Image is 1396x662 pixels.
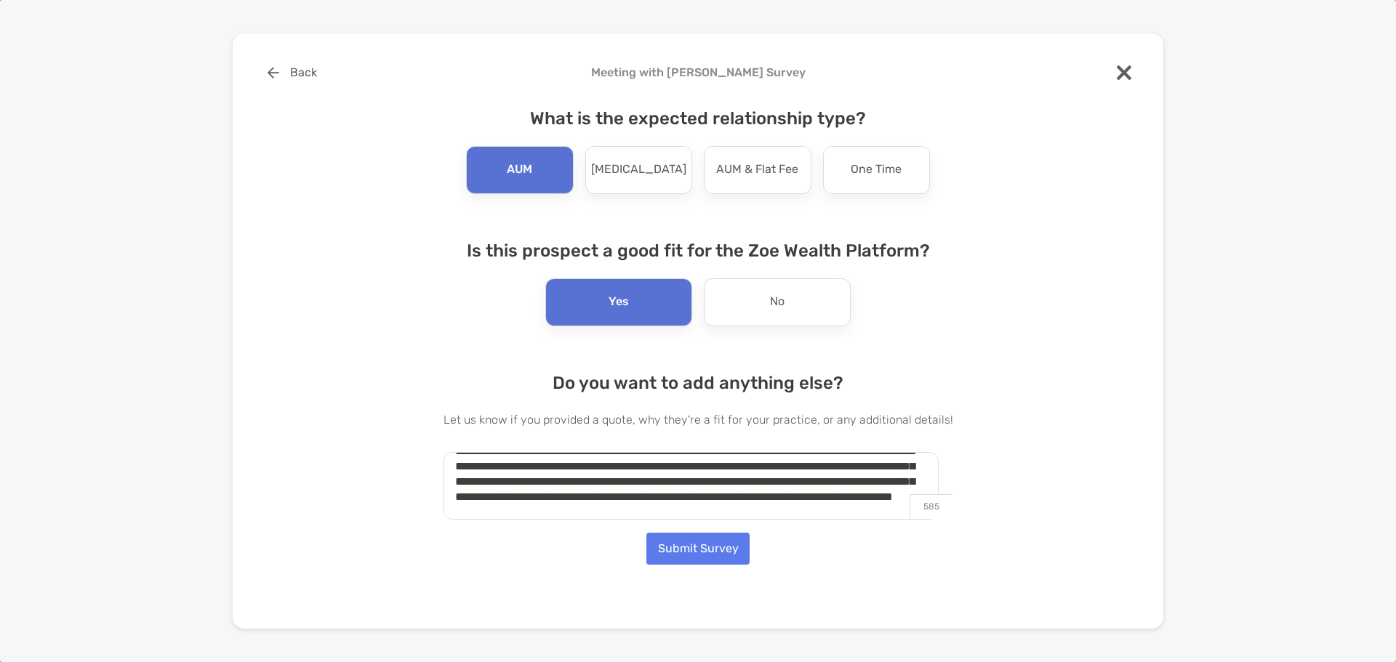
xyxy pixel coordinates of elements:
img: button icon [268,67,279,78]
img: close modal [1117,65,1131,80]
h4: Do you want to add anything else? [444,373,953,393]
h4: Meeting with [PERSON_NAME] Survey [256,65,1140,79]
p: 585 [910,494,952,519]
p: One Time [851,158,902,182]
p: No [770,291,785,314]
p: AUM [507,158,532,182]
p: Let us know if you provided a quote, why they're a fit for your practice, or any additional details! [444,411,953,429]
button: Submit Survey [646,533,750,565]
p: [MEDICAL_DATA] [591,158,686,182]
p: AUM & Flat Fee [716,158,798,182]
p: Yes [609,291,629,314]
h4: Is this prospect a good fit for the Zoe Wealth Platform? [444,241,953,261]
button: Back [256,57,328,89]
h4: What is the expected relationship type? [444,108,953,129]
